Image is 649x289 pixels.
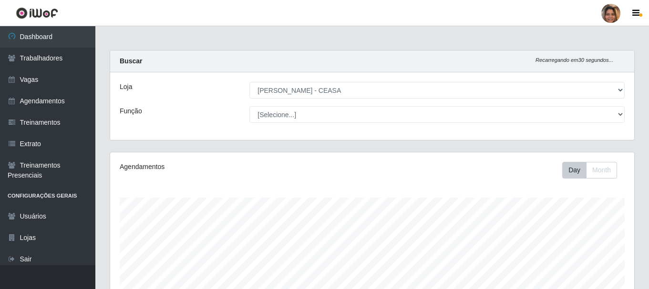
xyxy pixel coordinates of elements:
[120,82,132,92] label: Loja
[562,162,587,179] button: Day
[536,57,613,63] i: Recarregando em 30 segundos...
[120,57,142,65] strong: Buscar
[562,162,625,179] div: Toolbar with button groups
[120,162,322,172] div: Agendamentos
[586,162,617,179] button: Month
[16,7,58,19] img: CoreUI Logo
[562,162,617,179] div: First group
[120,106,142,116] label: Função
